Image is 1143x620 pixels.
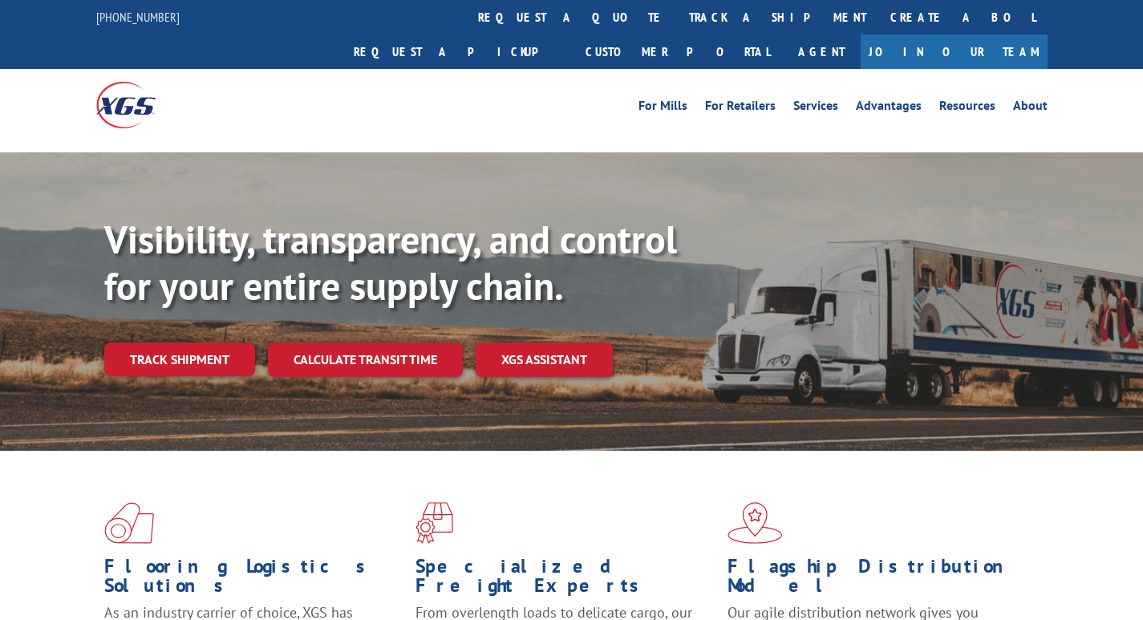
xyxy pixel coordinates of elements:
a: [PHONE_NUMBER] [96,9,180,25]
a: Join Our Team [861,34,1048,69]
a: Customer Portal [574,34,782,69]
b: Visibility, transparency, and control for your entire supply chain. [104,214,677,310]
a: Request a pickup [342,34,574,69]
a: Resources [939,99,995,117]
h1: Specialized Freight Experts [415,557,715,603]
a: Advantages [856,99,922,117]
a: Track shipment [104,342,255,376]
a: Services [793,99,838,117]
a: XGS ASSISTANT [476,342,613,377]
h1: Flagship Distribution Model [728,557,1027,603]
a: Agent [782,34,861,69]
img: xgs-icon-flagship-distribution-model-red [728,502,783,544]
a: Calculate transit time [268,342,463,377]
h1: Flooring Logistics Solutions [104,557,403,603]
a: About [1013,99,1048,117]
img: xgs-icon-total-supply-chain-intelligence-red [104,502,154,544]
img: xgs-icon-focused-on-flooring-red [415,502,453,544]
a: For Retailers [705,99,776,117]
a: For Mills [638,99,687,117]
